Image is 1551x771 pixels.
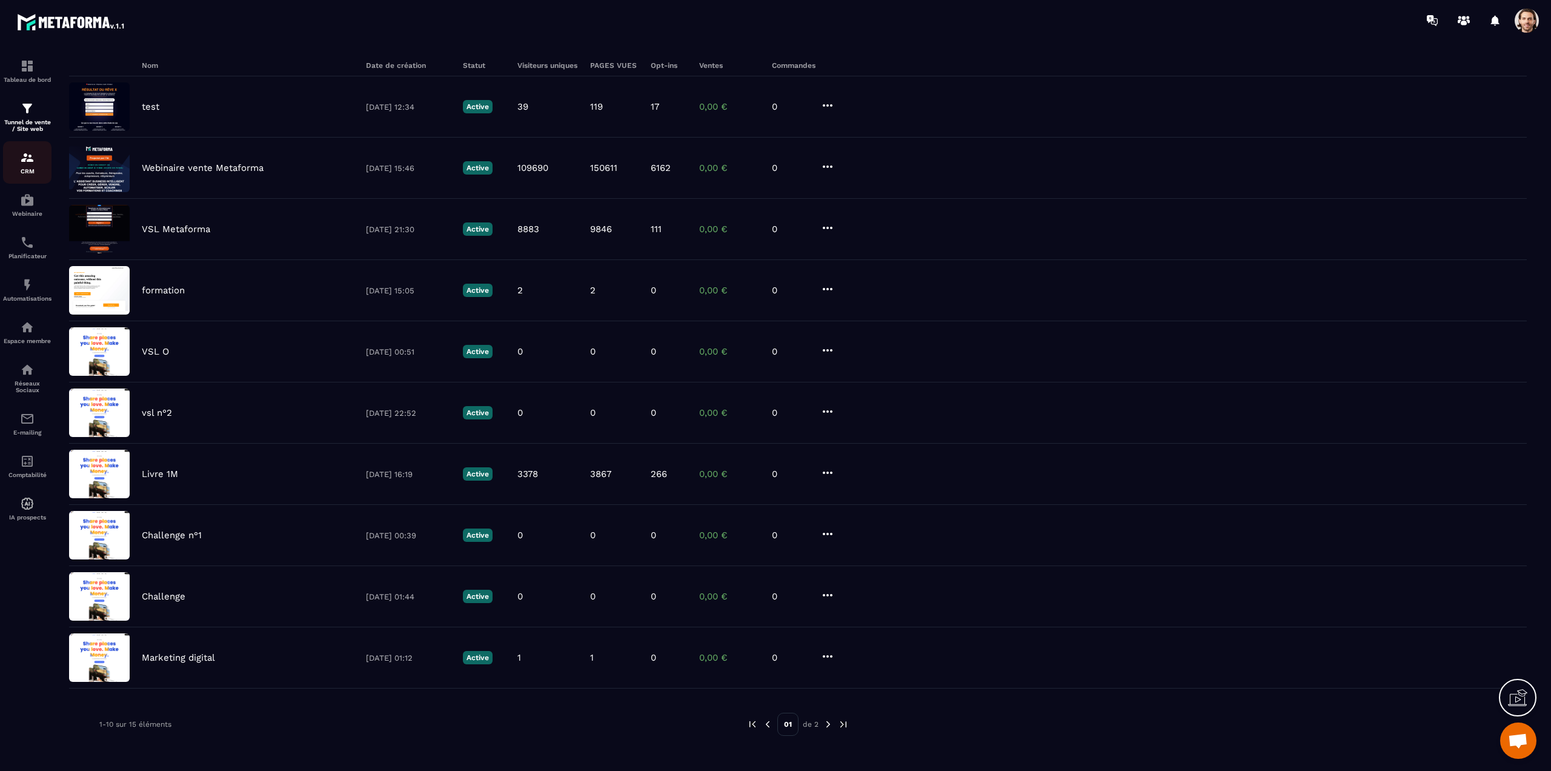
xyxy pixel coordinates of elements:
p: 0 [772,407,808,418]
p: 0 [651,652,656,663]
h6: Date de création [366,61,451,70]
p: 0 [651,346,656,357]
p: 1 [590,652,594,663]
p: 0,00 € [699,162,760,173]
p: Active [463,529,493,542]
p: vsl n°2 [142,407,172,418]
p: 109690 [517,162,548,173]
p: 0,00 € [699,346,760,357]
p: 0 [651,407,656,418]
p: 3378 [517,469,538,479]
img: next [838,719,849,730]
img: social-network [20,362,35,377]
p: Challenge [142,591,185,602]
p: 0 [651,285,656,296]
p: 111 [651,224,662,235]
h6: PAGES VUES [590,61,639,70]
h6: Commandes [772,61,815,70]
p: IA prospects [3,514,51,521]
a: emailemailE-mailing [3,402,51,445]
p: [DATE] 01:12 [366,653,451,663]
a: automationsautomationsWebinaire [3,184,51,226]
img: logo [17,11,126,33]
a: Mở cuộc trò chuyện [1500,723,1536,759]
img: formation [20,101,35,116]
p: 0,00 € [699,469,760,479]
p: 8883 [517,224,539,235]
p: [DATE] 00:39 [366,531,451,540]
a: formationformationCRM [3,141,51,184]
p: 0 [772,101,808,112]
img: automations [20,278,35,292]
p: 6162 [651,162,671,173]
p: Planificateur [3,253,51,259]
p: Livre 1M [142,469,178,479]
p: [DATE] 00:51 [366,347,451,356]
p: 0 [517,346,523,357]
a: formationformationTunnel de vente / Site web [3,92,51,141]
h6: Opt-ins [651,61,687,70]
p: 0,00 € [699,530,760,541]
p: 0 [772,162,808,173]
img: formation [20,59,35,73]
p: [DATE] 15:46 [366,164,451,173]
p: Marketing digital [142,652,215,663]
img: image [69,205,130,253]
p: 0 [772,285,808,296]
img: image [69,389,130,437]
p: 0 [772,530,808,541]
p: Automatisations [3,295,51,302]
p: Active [463,406,493,419]
h6: Statut [463,61,505,70]
p: 0,00 € [699,101,760,112]
img: automations [20,320,35,335]
p: 0 [517,530,523,541]
p: Tableau de bord [3,76,51,83]
p: VSL Metaforma [142,224,210,235]
h6: Ventes [699,61,760,70]
img: image [69,511,130,559]
p: Active [463,590,493,603]
p: 0 [772,469,808,479]
p: CRM [3,168,51,175]
p: de 2 [803,719,819,729]
p: 0,00 € [699,652,760,663]
p: Comptabilité [3,472,51,478]
a: formationformationTableau de bord [3,50,51,92]
p: [DATE] 16:19 [366,470,451,479]
p: Active [463,284,493,297]
p: 0 [772,224,808,235]
p: Active [463,100,493,113]
p: Tunnel de vente / Site web [3,119,51,132]
p: Active [463,651,493,664]
p: 01 [777,713,799,736]
p: Active [463,467,493,481]
h6: Nom [142,61,354,70]
p: 0 [590,407,596,418]
p: formation [142,285,185,296]
a: automationsautomationsAutomatisations [3,269,51,311]
img: image [69,82,130,131]
p: 0 [590,591,596,602]
p: 1-10 sur 15 éléments [99,720,171,729]
p: [DATE] 21:30 [366,225,451,234]
h6: Visiteurs uniques [517,61,578,70]
p: Webinaire [3,210,51,217]
p: 0 [772,591,808,602]
p: [DATE] 15:05 [366,286,451,295]
img: formation [20,150,35,165]
p: Active [463,345,493,358]
img: prev [762,719,773,730]
a: accountantaccountantComptabilité [3,445,51,487]
p: 0 [772,652,808,663]
p: [DATE] 01:44 [366,592,451,601]
p: Webinaire vente Metaforma [142,162,264,173]
p: 119 [590,101,603,112]
p: 150611 [590,162,617,173]
p: 0,00 € [699,407,760,418]
img: image [69,450,130,498]
img: automations [20,193,35,207]
img: image [69,327,130,376]
p: [DATE] 22:52 [366,409,451,418]
img: image [69,266,130,315]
